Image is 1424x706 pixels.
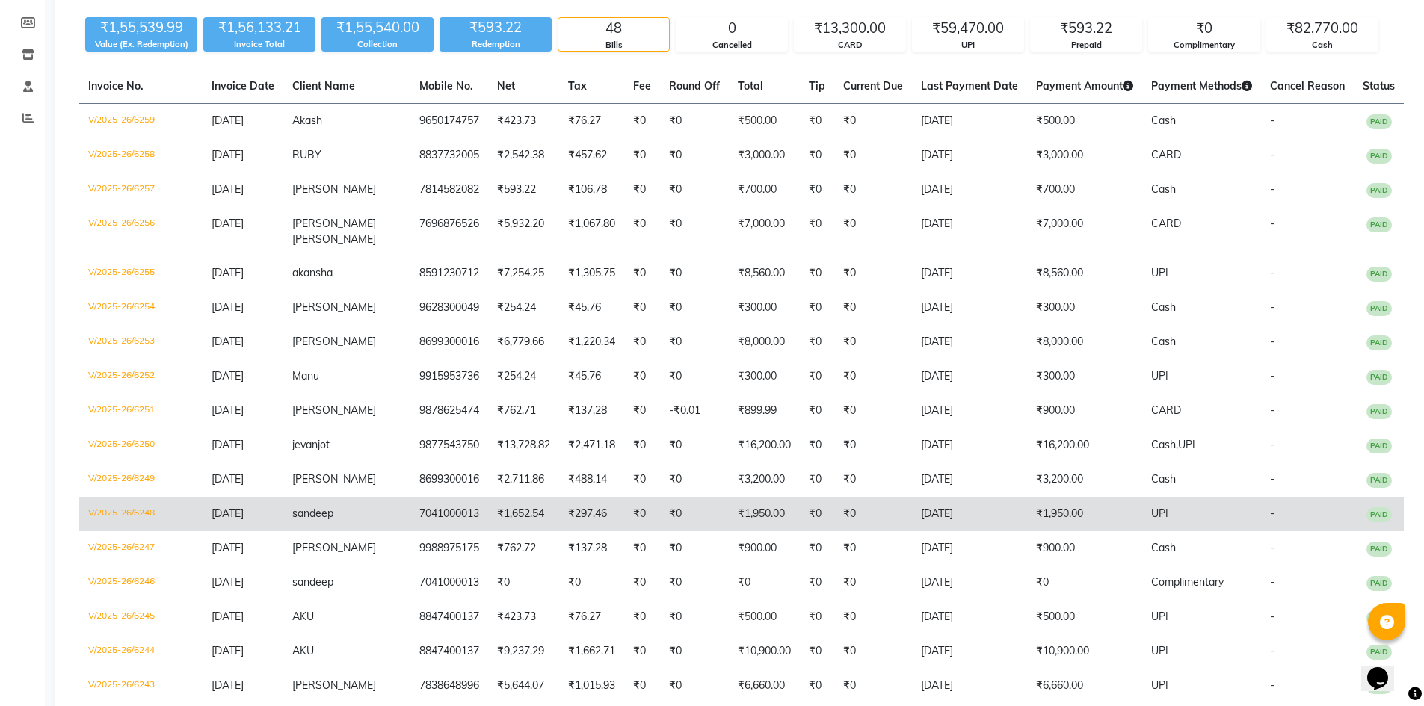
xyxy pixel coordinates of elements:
span: PAID [1366,473,1392,488]
td: ₹0 [660,497,729,531]
div: ₹1,56,133.21 [203,17,315,38]
td: V/2025-26/6258 [79,138,203,173]
span: CARD [1151,403,1181,417]
td: ₹106.78 [559,173,624,207]
span: - [1270,182,1274,196]
span: Akash [292,114,322,127]
div: Prepaid [1031,39,1141,52]
span: Manu [292,369,319,383]
td: [DATE] [912,634,1027,669]
span: - [1270,335,1274,348]
span: Fee [633,79,651,93]
span: UPI [1151,507,1168,520]
td: ₹700.00 [729,173,800,207]
td: V/2025-26/6247 [79,531,203,566]
span: [DATE] [212,610,244,623]
td: ₹1,652.54 [488,497,559,531]
div: ₹1,55,540.00 [321,17,434,38]
span: CARD [1151,148,1181,161]
span: - [1270,507,1274,520]
span: Mobile No. [419,79,473,93]
td: ₹488.14 [559,462,624,497]
span: [DATE] [212,438,244,451]
span: akansha [292,266,333,279]
td: ₹0 [800,256,834,291]
td: ₹0 [800,359,834,394]
td: ₹0 [834,634,912,669]
span: PAID [1366,507,1392,522]
span: PAID [1366,335,1392,350]
td: ₹500.00 [729,104,800,139]
span: Payment Methods [1151,79,1252,93]
td: ₹0 [800,325,834,359]
span: CARD [1151,217,1181,230]
span: PAID [1366,404,1392,419]
td: ₹0 [624,566,660,600]
td: ₹0 [800,138,834,173]
td: ₹7,000.00 [729,207,800,256]
td: V/2025-26/6254 [79,291,203,325]
div: UPI [913,39,1023,52]
td: ₹0 [660,359,729,394]
span: [PERSON_NAME] [292,403,376,417]
div: ₹593.22 [440,17,552,38]
td: ₹0 [624,256,660,291]
div: Invoice Total [203,38,315,51]
td: [DATE] [912,359,1027,394]
td: 7696876526 [410,207,488,256]
td: ₹1,220.34 [559,325,624,359]
span: [DATE] [212,403,244,417]
span: Cash [1151,182,1176,196]
td: ₹0 [660,428,729,462]
td: ₹0 [834,394,912,428]
td: ₹0 [660,634,729,669]
span: [DATE] [212,114,244,127]
span: [DATE] [212,472,244,486]
span: PAID [1366,217,1392,232]
div: ₹13,300.00 [795,18,905,39]
td: 7814582082 [410,173,488,207]
td: ₹0 [559,566,624,600]
span: Cash [1151,541,1176,554]
td: ₹593.22 [488,173,559,207]
td: 9915953736 [410,359,488,394]
span: Tax [568,79,587,93]
td: V/2025-26/6250 [79,428,203,462]
td: ₹76.27 [559,104,624,139]
td: ₹45.76 [559,359,624,394]
td: ₹254.24 [488,359,559,394]
td: [DATE] [912,462,1027,497]
div: ₹1,55,539.99 [85,17,197,38]
div: 0 [676,18,787,39]
td: ₹500.00 [1027,600,1142,634]
span: Cash [1151,300,1176,314]
td: ₹0 [800,497,834,531]
td: ₹0 [834,428,912,462]
span: [PERSON_NAME] [292,472,376,486]
span: [DATE] [212,182,244,196]
td: ₹5,932.20 [488,207,559,256]
td: 7041000013 [410,497,488,531]
td: V/2025-26/6245 [79,600,203,634]
td: ₹0 [800,566,834,600]
td: ₹0 [624,325,660,359]
td: ₹0 [660,256,729,291]
td: ₹0 [624,634,660,669]
span: [DATE] [212,644,244,657]
td: 7838648996 [410,669,488,703]
td: ₹2,711.86 [488,462,559,497]
td: ₹0 [729,566,800,600]
td: V/2025-26/6248 [79,497,203,531]
td: ₹0 [660,291,729,325]
div: Redemption [440,38,552,51]
span: Net [497,79,515,93]
span: - [1270,114,1274,127]
td: ₹13,728.82 [488,428,559,462]
td: ₹0 [624,497,660,531]
td: ₹0 [624,291,660,325]
span: RUBY [292,148,321,161]
span: [DATE] [212,217,244,230]
span: - [1270,148,1274,161]
span: UPI [1151,266,1168,279]
td: 9988975175 [410,531,488,566]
